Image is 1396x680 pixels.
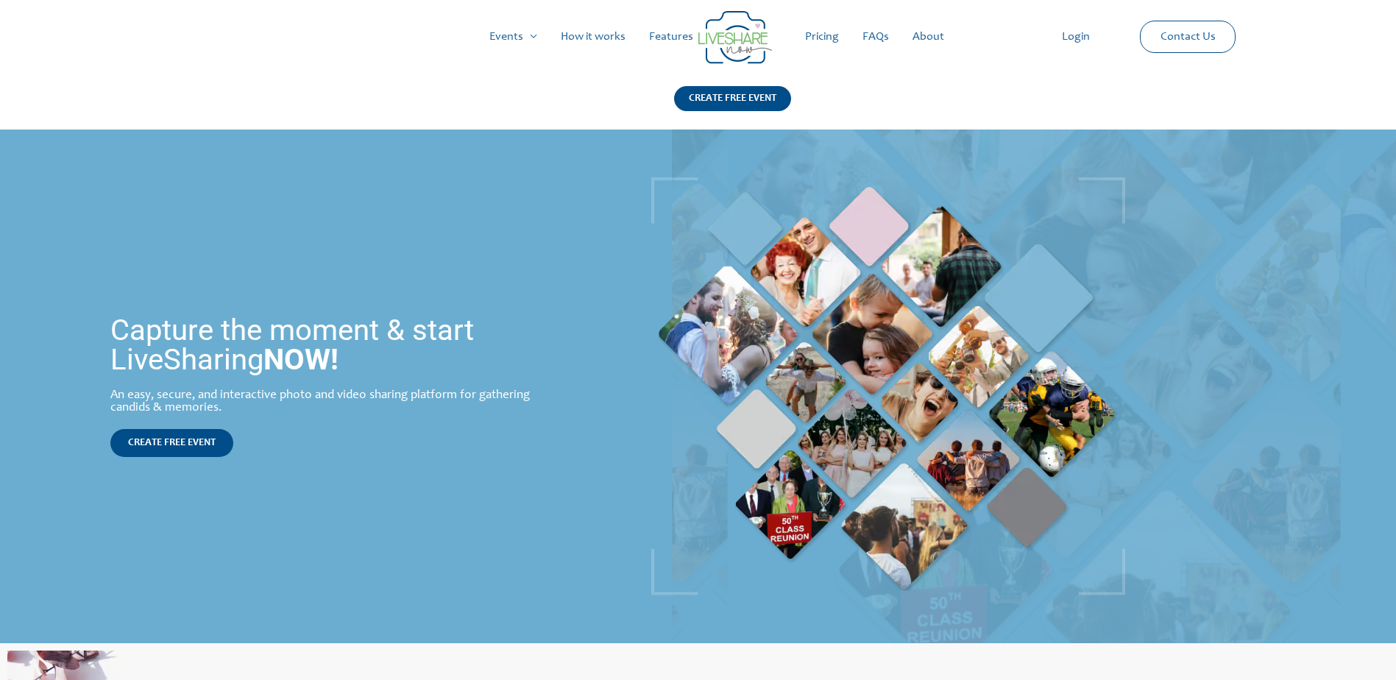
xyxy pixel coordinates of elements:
a: How it works [549,13,637,60]
img: Group 14 | Live Photo Slideshow for Events | Create Free Events Album for Any Occasion [698,11,772,64]
nav: Site Navigation [26,13,1370,60]
a: About [901,13,956,60]
div: An easy, secure, and interactive photo and video sharing platform for gathering candids & memories. [110,389,556,414]
a: Login [1050,13,1102,60]
a: CREATE FREE EVENT [674,86,791,130]
h1: Capture the moment & start LiveSharing [110,316,556,375]
a: Contact Us [1149,21,1227,52]
a: Features [637,13,705,60]
div: CREATE FREE EVENT [674,86,791,111]
img: home_banner_pic | Live Photo Slideshow for Events | Create Free Events Album for Any Occasion [651,177,1125,595]
span: CREATE FREE EVENT [128,438,216,448]
a: Events [478,13,549,60]
strong: NOW! [263,342,339,377]
a: CREATE FREE EVENT [110,429,233,457]
a: Pricing [793,13,851,60]
a: FAQs [851,13,901,60]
